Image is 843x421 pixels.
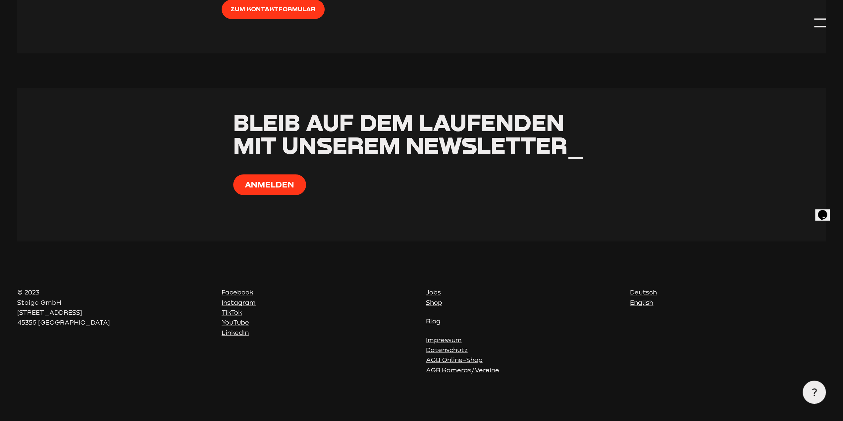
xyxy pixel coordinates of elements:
span: Bleib auf dem Laufenden mit unserem [233,108,564,159]
p: © 2023 Staige GmbH [STREET_ADDRESS] 45356 [GEOGRAPHIC_DATA] [17,287,213,328]
iframe: chat widget [815,201,836,221]
a: English [630,299,653,306]
a: LinkedIn [222,329,249,336]
a: AGB Kameras/Vereine [426,366,499,374]
span: Newsletter_ [406,131,584,159]
a: Jobs [426,289,441,296]
a: Instagram [222,299,256,306]
a: Blog [426,317,441,325]
a: YouTube [222,319,249,326]
span: Zum Kontaktformular [231,4,316,14]
a: Facebook [222,289,253,296]
a: TikTok [222,309,242,316]
a: AGB Online-Shop [426,356,483,363]
a: Datenschutz [426,346,468,353]
a: Deutsch [630,289,657,296]
button: Anmelden [233,174,306,195]
a: Impressum [426,336,462,343]
a: Shop [426,299,442,306]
